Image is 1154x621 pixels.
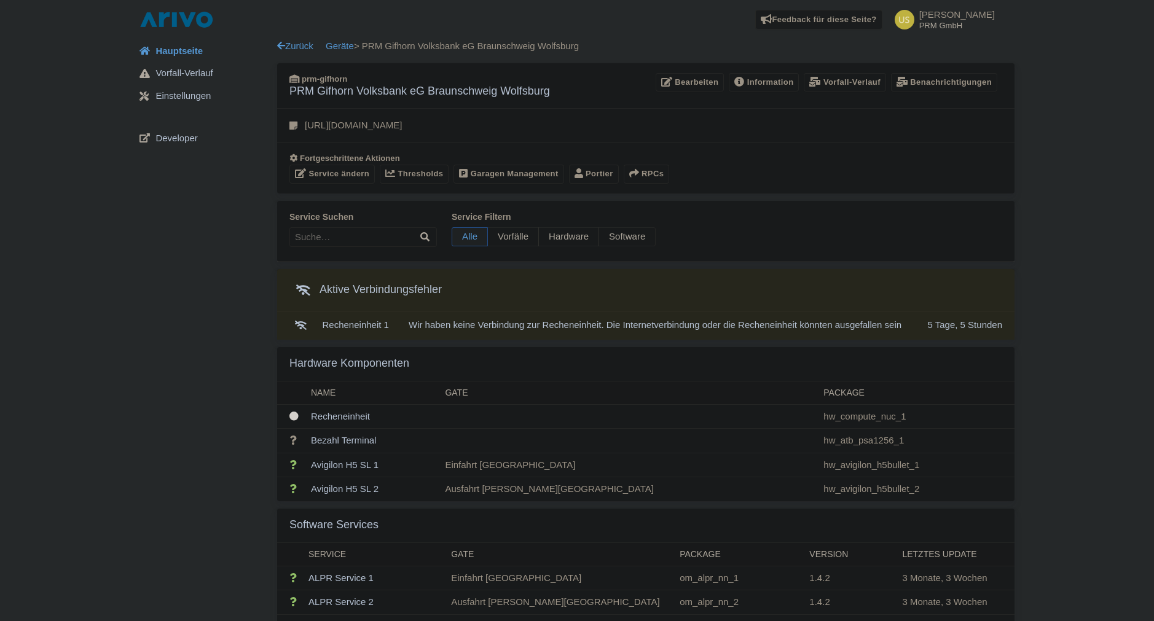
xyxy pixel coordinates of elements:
td: Ausfahrt [PERSON_NAME][GEOGRAPHIC_DATA] [440,477,818,501]
a: Garagen Management [453,165,563,184]
td: hw_avigilon_h5bullet_1 [818,453,1015,477]
span: Fortgeschrittene Aktionen [300,154,400,163]
span: Developer [155,131,197,146]
span: Vorfälle [487,227,539,246]
th: Package [675,543,804,566]
span: prm-gifhorn [302,74,347,84]
a: Developer [130,127,277,150]
td: Recheneinheit [306,404,440,429]
a: Hauptseite [130,39,277,63]
span: 1.4.2 [809,572,830,583]
small: PRM GmbH [919,21,995,29]
td: om_alpr_nn_2 [675,590,804,615]
td: Avigilon H5 SL 1 [306,453,440,477]
span: 1.4.2 [809,596,830,607]
td: om_alpr_nn_1 [675,566,804,590]
td: Recheneinheit 1 [318,311,394,340]
button: RPCs [624,165,670,184]
span: [PERSON_NAME] [919,9,995,20]
span: Einstellungen [155,89,211,103]
span: Wir haben keine Verbindung zur Recheneinheit. Die Internetverbindung oder die Recheneinheit könnt... [409,319,901,330]
a: Portier [569,165,619,184]
label: Service filtern [452,211,656,224]
span: Software [599,227,656,246]
a: Vorfall-Verlauf [130,62,277,85]
div: > PRM Gifhorn Volksbank eG Braunschweig Wolfsburg [277,39,1015,53]
a: Thresholds [380,165,449,184]
td: Bezahl Terminal [306,429,440,453]
th: Service [304,543,446,566]
img: logo [137,10,216,29]
th: Version [804,543,897,566]
a: Zurück [277,41,313,51]
td: 3 Monate, 3 Wochen [897,566,996,590]
td: ALPR Service 1 [304,566,446,590]
th: Name [306,381,440,405]
a: Einstellungen [130,85,277,108]
a: Information [729,73,799,92]
th: Gate [440,381,818,405]
th: Gate [446,543,675,566]
td: hw_avigilon_h5bullet_2 [818,477,1015,501]
td: hw_atb_psa1256_1 [818,429,1015,453]
p: [URL][DOMAIN_NAME] [305,119,402,133]
a: Geräte [326,41,354,51]
td: 3 Monate, 3 Wochen [897,590,996,615]
td: Einfahrt [GEOGRAPHIC_DATA] [440,453,818,477]
span: Vorfall-Verlauf [155,66,213,80]
h3: PRM Gifhorn Volksbank eG Braunschweig Wolfsburg [289,85,550,98]
a: Benachrichtigungen [891,73,997,92]
a: Feedback für diese Seite? [755,10,882,29]
td: Ausfahrt [PERSON_NAME][GEOGRAPHIC_DATA] [446,590,675,615]
a: [PERSON_NAME] PRM GmbH [887,10,995,29]
th: Package [818,381,1015,405]
span: Hauptseite [155,44,203,58]
a: Vorfall-Verlauf [804,73,885,92]
span: Hardware [538,227,599,246]
label: Service suchen [289,211,437,224]
td: Einfahrt [GEOGRAPHIC_DATA] [446,566,675,590]
a: Service ändern [289,165,375,184]
span: Alle [452,227,488,246]
h3: Aktive Verbindungsfehler [289,279,442,301]
td: ALPR Service 2 [304,590,446,615]
td: hw_compute_nuc_1 [818,404,1015,429]
td: 5 Tage, 5 Stunden [923,311,1015,340]
input: Suche… [289,227,437,247]
td: Avigilon H5 SL 2 [306,477,440,501]
a: Bearbeiten [656,73,724,92]
h3: Software Services [289,518,379,532]
th: Letztes Update [897,543,996,566]
h3: Hardware Komponenten [289,357,409,370]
